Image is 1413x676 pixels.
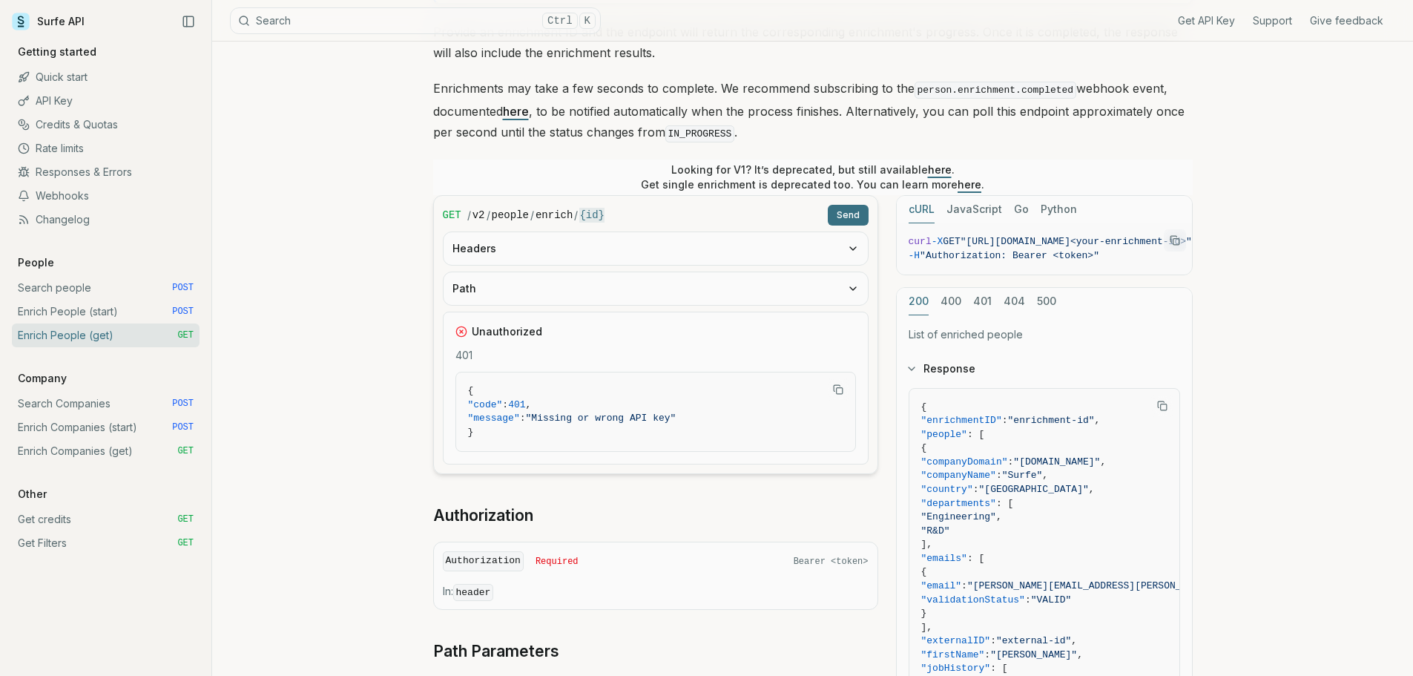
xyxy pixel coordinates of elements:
p: Looking for V1? It’s deprecated, but still available . Get single enrichment is deprecated too. Y... [641,163,984,192]
button: 400 [941,288,961,315]
span: , [1100,456,1106,467]
a: Rate limits [12,137,200,160]
span: POST [172,306,194,318]
span: , [1095,415,1101,426]
span: : [996,470,1002,481]
a: Enrich Companies (start) POST [12,416,200,439]
p: In: [443,584,869,600]
button: 200 [909,288,929,315]
span: "[PERSON_NAME]" [990,649,1077,660]
kbd: Ctrl [542,13,578,29]
button: Send [828,205,869,226]
span: -X [932,236,943,247]
a: Responses & Errors [12,160,200,184]
button: 401 [973,288,992,315]
a: Get API Key [1178,13,1235,28]
span: / [487,208,490,223]
a: here [958,178,981,191]
span: { [921,401,927,413]
button: JavaScript [946,196,1002,223]
a: here [928,163,952,176]
button: Python [1041,196,1077,223]
span: GET [177,329,194,341]
span: / [574,208,578,223]
code: enrich [536,208,573,223]
span: "externalID" [921,635,991,646]
span: : [1002,415,1008,426]
span: / [530,208,534,223]
code: {id} [579,208,605,223]
p: People [12,255,60,270]
span: "message" [468,413,520,424]
span: POST [172,282,194,294]
span: { [468,385,474,396]
span: { [921,566,927,577]
span: : [ [996,498,1013,509]
span: } [921,608,927,619]
span: "external-id" [996,635,1071,646]
a: Webhooks [12,184,200,208]
span: ], [921,622,933,633]
span: Required [536,556,579,568]
span: "departments" [921,498,996,509]
kbd: K [579,13,596,29]
span: : [ [967,429,984,440]
a: Enrich Companies (get) GET [12,439,200,463]
span: ], [921,539,933,550]
span: "VALID" [1031,594,1072,606]
span: , [996,511,1002,522]
span: POST [172,398,194,410]
button: 500 [1037,288,1056,315]
a: Search Companies POST [12,392,200,416]
button: Path [444,272,868,305]
span: , [1042,470,1048,481]
span: "country" [921,484,973,495]
a: Get Filters GET [12,531,200,555]
p: Enrichments may take a few seconds to complete. We recommend subscribing to the webhook event, do... [433,78,1193,145]
button: Headers [444,232,868,265]
a: here [503,104,529,119]
span: : [ [967,553,984,564]
button: Copy Text [1151,395,1173,417]
span: "code" [468,399,503,410]
span: "validationStatus" [921,594,1025,606]
a: Credits & Quotas [12,113,200,137]
span: curl [909,236,932,247]
span: GET [177,445,194,457]
span: "Authorization: Bearer <token>" [920,250,1099,261]
span: : [990,635,996,646]
span: : [973,484,979,495]
a: Get credits GET [12,508,200,531]
span: "enrichmentID" [921,415,1002,426]
span: GET [177,513,194,525]
span: "companyDomain" [921,456,1008,467]
button: cURL [909,196,935,223]
span: , [1071,635,1077,646]
button: SearchCtrlK [230,7,601,34]
div: Unauthorized [455,324,856,339]
button: Copy Text [827,378,849,401]
span: : [520,413,526,424]
span: "jobHistory" [921,663,991,674]
span: POST [172,421,194,433]
span: GET [177,537,194,549]
span: : [ [990,663,1007,674]
a: Enrich People (get) GET [12,324,200,347]
button: Collapse Sidebar [177,10,200,33]
span: "[URL][DOMAIN_NAME]<your-enrichment-id>" [961,236,1192,247]
p: Other [12,487,53,502]
a: Quick start [12,65,200,89]
span: "Surfe" [1002,470,1043,481]
span: : [502,399,508,410]
code: people [492,208,529,223]
span: } [468,427,474,438]
a: Search people POST [12,276,200,300]
button: Copy Text [1164,229,1186,252]
span: "[DOMAIN_NAME]" [1013,456,1100,467]
span: : [961,580,967,591]
span: Bearer <token> [794,556,869,568]
span: "email" [921,580,962,591]
code: header [453,584,494,601]
span: "[GEOGRAPHIC_DATA]" [979,484,1089,495]
button: 404 [1004,288,1025,315]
